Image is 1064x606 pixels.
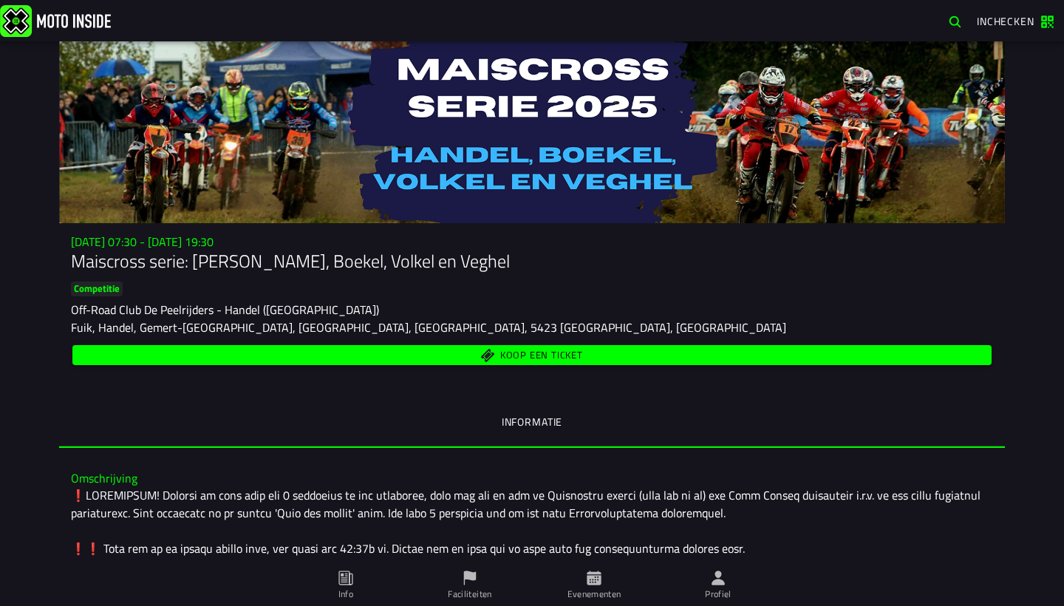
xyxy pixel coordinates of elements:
ion-text: Competitie [74,281,120,296]
a: Inchecken [969,8,1061,33]
ion-label: Faciliteiten [448,588,491,601]
ion-text: Off-Road Club De Peelrijders - Handel ([GEOGRAPHIC_DATA]) [71,301,379,319]
span: Inchecken [977,13,1034,29]
ion-label: Evenementen [567,588,621,601]
ion-text: Fuik, Handel, Gemert-[GEOGRAPHIC_DATA], [GEOGRAPHIC_DATA], [GEOGRAPHIC_DATA], 5423 [GEOGRAPHIC_DA... [71,319,786,336]
ion-label: Info [338,588,353,601]
ion-label: Profiel [705,588,731,601]
h3: Omschrijving [71,471,993,486]
h3: [DATE] 07:30 - [DATE] 19:30 [71,235,993,249]
span: Koop een ticket [500,350,583,360]
h1: Maiscross serie: [PERSON_NAME], Boekel, Volkel en Veghel [71,249,993,273]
